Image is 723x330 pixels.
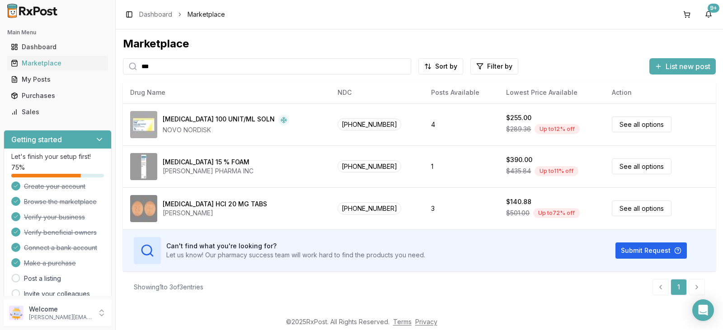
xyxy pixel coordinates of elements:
[424,82,499,103] th: Posts Available
[24,289,90,298] a: Invite your colleagues
[24,228,97,237] span: Verify beneficial owners
[11,107,104,116] div: Sales
[533,208,580,218] div: Up to 72 % off
[24,259,76,268] span: Make a purchase
[163,158,249,167] div: [MEDICAL_DATA] 15 % FOAM
[188,10,225,19] span: Marketplace
[612,116,671,132] a: See all options
[11,42,104,51] div: Dashboard
[134,283,203,292] div: Showing 1 to 3 of 3 entries
[418,58,463,74] button: Sort by
[24,243,97,252] span: Connect a bank account
[506,167,531,176] span: $435.84
[612,158,671,174] a: See all options
[666,61,710,72] span: List new post
[424,145,499,187] td: 1
[701,7,716,22] button: 9+
[163,209,267,218] div: [PERSON_NAME]
[4,56,112,70] button: Marketplace
[4,40,112,54] button: Dashboard
[139,10,172,19] a: Dashboard
[130,153,157,180] img: Finacea 15 % FOAM
[671,279,687,295] a: 1
[11,91,104,100] div: Purchases
[7,55,108,71] a: Marketplace
[338,160,401,172] span: [PHONE_NUMBER]
[7,88,108,104] a: Purchases
[166,251,425,260] p: Let us know! Our pharmacy success team will work hard to find the products you need.
[11,152,104,161] p: Let's finish your setup first!
[692,299,714,321] div: Open Intercom Messenger
[4,105,112,119] button: Sales
[139,10,225,19] nav: breadcrumb
[506,197,531,206] div: $140.88
[506,209,530,218] span: $501.00
[435,62,457,71] span: Sort by
[166,242,425,251] h3: Can't find what you're looking for?
[7,29,108,36] h2: Main Menu
[163,200,267,209] div: [MEDICAL_DATA] HCl 20 MG TABS
[11,163,25,172] span: 75 %
[7,71,108,88] a: My Posts
[499,82,604,103] th: Lowest Price Available
[29,305,92,314] p: Welcome
[11,134,62,145] h3: Getting started
[163,167,254,176] div: [PERSON_NAME] PHARMA INC
[612,200,671,216] a: See all options
[506,155,532,164] div: $390.00
[338,118,401,130] span: [PHONE_NUMBER]
[24,197,97,206] span: Browse the marketplace
[24,182,85,191] span: Create your account
[415,318,437,325] a: Privacy
[130,111,157,138] img: Fiasp 100 UNIT/ML SOLN
[487,62,512,71] span: Filter by
[29,314,92,321] p: [PERSON_NAME][EMAIL_ADDRESS][DOMAIN_NAME]
[11,59,104,68] div: Marketplace
[7,39,108,55] a: Dashboard
[130,195,157,222] img: Vardenafil HCl 20 MG TABS
[535,124,580,134] div: Up to 12 % off
[649,58,716,74] button: List new post
[24,274,61,283] a: Post a listing
[4,88,112,103] button: Purchases
[11,75,104,84] div: My Posts
[653,279,705,295] nav: pagination
[506,125,531,134] span: $289.36
[506,113,531,122] div: $255.00
[615,242,687,259] button: Submit Request
[424,103,499,145] td: 4
[163,115,275,125] div: [MEDICAL_DATA] 100 UNIT/ML SOLN
[7,104,108,120] a: Sales
[9,306,23,320] img: User avatar
[649,63,716,72] a: List new post
[163,125,289,135] div: NOVO NORDISK
[4,72,112,87] button: My Posts
[123,37,716,51] div: Marketplace
[24,213,85,222] span: Verify your business
[470,58,518,74] button: Filter by
[708,4,719,13] div: 9+
[393,318,412,325] a: Terms
[424,187,499,229] td: 3
[605,82,716,103] th: Action
[535,166,578,176] div: Up to 11 % off
[123,82,330,103] th: Drug Name
[4,4,61,18] img: RxPost Logo
[338,202,401,214] span: [PHONE_NUMBER]
[330,82,424,103] th: NDC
